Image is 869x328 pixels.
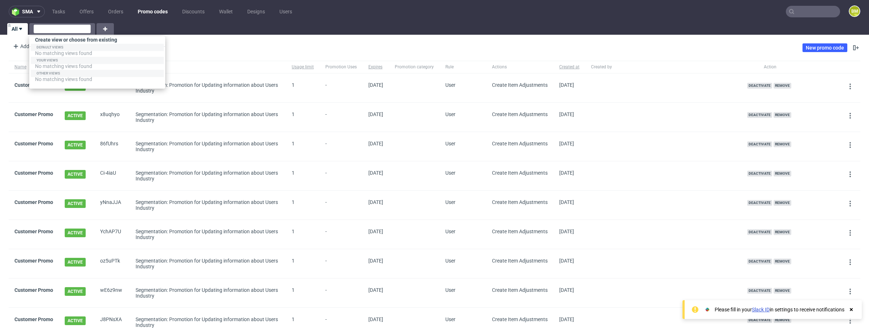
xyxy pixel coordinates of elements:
[445,170,455,176] span: User
[100,258,124,269] span: oz5uPTk
[22,9,33,14] span: sma
[292,111,295,117] span: 1
[559,229,574,234] span: [DATE]
[368,258,383,264] span: [DATE]
[133,6,172,17] a: Promo codes
[368,141,383,146] span: [DATE]
[747,259,772,264] span: Deactivate
[368,199,383,205] span: [DATE]
[747,171,772,176] span: Deactivate
[774,200,791,206] span: Remove
[559,287,574,293] span: [DATE]
[14,111,53,117] a: Customer Promo
[65,170,86,179] span: ACTIVE
[65,141,86,149] span: ACTIVE
[136,64,280,70] span: Description
[325,82,357,94] span: -
[559,111,574,117] span: [DATE]
[368,64,383,70] span: Expires
[32,74,162,86] div: No matching views found
[774,83,791,89] span: Remove
[14,287,53,293] a: Customer Promo
[292,64,314,70] span: Usage limit
[136,82,280,94] div: Segmentation: Promotion for Updating information about Users Industry
[492,229,548,234] span: Create Item Adjustments
[752,307,770,312] a: Slack ID
[368,316,383,322] span: [DATE]
[136,316,280,328] div: Segmentation: Promotion for Updating information about Users Industry
[292,82,295,88] span: 1
[65,199,86,208] span: ACTIVE
[747,83,772,89] span: Deactivate
[492,141,548,146] span: Create Item Adjustments
[492,170,548,176] span: Create Item Adjustments
[100,170,124,182] span: Ci-4iaU
[747,64,793,70] span: Action
[31,57,164,64] div: Your views
[14,141,53,146] a: Customer Promo
[10,41,42,52] div: Add filter
[75,6,98,17] a: Offers
[65,287,86,296] span: ACTIVE
[136,229,280,240] div: Segmentation: Promotion for Updating information about Users Industry
[100,316,124,328] span: J8PNsXA
[292,229,295,234] span: 1
[591,64,736,70] span: Created by
[325,141,357,152] span: -
[136,170,280,182] div: Segmentation: Promotion for Updating information about Users Industry
[104,6,128,17] a: Orders
[368,82,383,88] span: [DATE]
[747,229,772,235] span: Deactivate
[65,258,86,267] span: ACTIVE
[100,111,124,123] span: x8uqhyo
[292,316,295,322] span: 1
[445,141,455,146] span: User
[14,170,53,176] a: Customer Promo
[747,112,772,118] span: Deactivate
[747,141,772,147] span: Deactivate
[14,229,53,234] a: Customer Promo
[559,170,574,176] span: [DATE]
[774,171,791,176] span: Remove
[715,306,844,313] div: Please fill in your in settings to receive notifications
[445,199,455,205] span: User
[559,141,574,146] span: [DATE]
[492,199,548,205] span: Create Item Adjustments
[559,258,574,264] span: [DATE]
[12,8,22,16] img: logo
[325,287,357,299] span: -
[445,316,455,322] span: User
[368,170,383,176] span: [DATE]
[445,229,455,234] span: User
[292,170,295,176] span: 1
[802,43,847,52] a: New promo code
[492,287,548,293] span: Create Item Adjustments
[368,111,383,117] span: [DATE]
[559,82,574,88] span: [DATE]
[325,258,357,269] span: -
[747,200,772,206] span: Deactivate
[48,6,69,17] a: Tasks
[65,229,86,237] span: ACTIVE
[65,316,86,325] span: ACTIVE
[31,70,164,77] div: Other views
[747,288,772,294] span: Deactivate
[9,6,45,17] button: sma
[7,23,28,35] a: All
[14,199,53,205] a: Customer Promo
[774,141,791,147] span: Remove
[559,64,579,70] span: Created at
[275,6,296,17] a: Users
[65,111,86,120] span: ACTIVE
[100,287,124,299] span: wE6z9nw
[325,170,357,182] span: -
[774,317,791,323] span: Remove
[445,258,455,264] span: User
[445,64,480,70] span: Rule
[559,316,574,322] span: [DATE]
[445,287,455,293] span: User
[774,112,791,118] span: Remove
[368,287,383,293] span: [DATE]
[492,82,548,88] span: Create Item Adjustments
[136,111,280,123] div: Segmentation: Promotion for Updating information about Users Industry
